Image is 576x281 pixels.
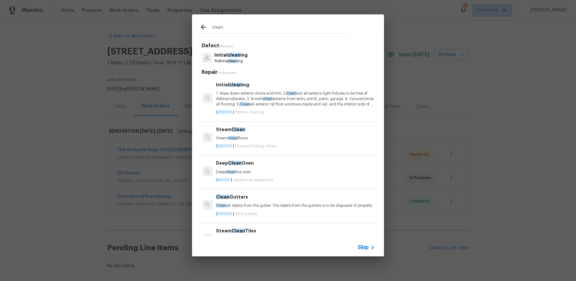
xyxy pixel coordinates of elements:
span: Clean [232,229,245,233]
span: Skip [358,244,369,251]
span: clean [227,59,237,63]
span: Clean [216,195,229,199]
p: Prelims ing [214,59,248,64]
p: | [216,110,375,115]
span: clean [263,97,273,101]
span: $250.00 [216,144,232,148]
span: $250.00 [216,110,232,114]
span: $40.00 [216,178,230,182]
span: Flooring flooring extras [235,144,276,148]
h6: Steam Tiles [216,227,375,234]
p: all debris from the gutter. The debris from the gutters is to be disposed of properly. [216,203,375,208]
h6: Steam [216,126,375,133]
span: Clean [240,102,250,106]
span: clean [226,170,236,174]
span: Clean [216,204,227,207]
span: Clean [228,161,242,165]
span: Roof gutters [235,212,257,216]
p: | [216,177,375,183]
span: $100.00 [216,212,232,216]
p: | [216,144,375,149]
span: Prelims cleaning [235,110,264,114]
span: 142 Results [218,71,236,74]
span: Appliances appliances [233,178,273,182]
span: clean [228,136,238,140]
p: Initial ing [214,52,248,59]
h6: Initial ing [216,81,375,88]
span: clean [228,53,240,57]
p: 1. Wipe down exterior doors and trim. 2. out all exterior light fixtures to be free of debris/cob... [216,91,375,107]
input: Search issues or repairs [212,24,348,33]
span: Clean [232,127,245,132]
span: clean [229,82,242,87]
span: Clean [286,91,297,95]
h6: Gutters [216,193,375,200]
p: Steam floors [216,136,375,141]
p: | [216,211,375,217]
h5: Repair [202,69,376,76]
h6: Deep Oven [216,160,375,167]
h5: Defect [202,43,376,49]
p: Deep the oven. [216,169,375,175]
span: 1 Results [219,45,233,48]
